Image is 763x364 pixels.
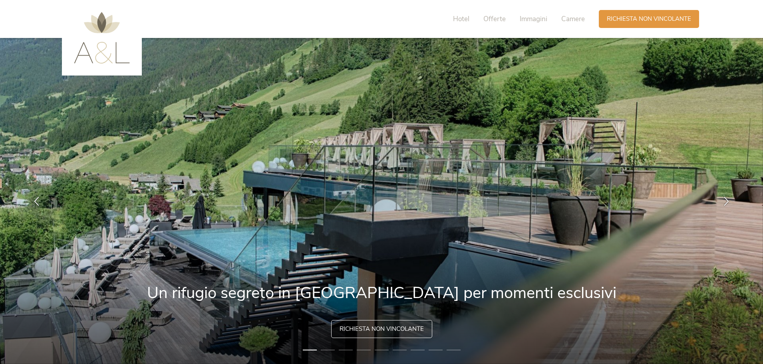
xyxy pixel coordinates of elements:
img: AMONTI & LUNARIS Wellnessresort [74,12,130,64]
span: Richiesta non vincolante [607,15,691,23]
span: Camere [561,14,585,24]
span: Offerte [483,14,506,24]
span: Richiesta non vincolante [340,325,424,333]
span: Hotel [453,14,469,24]
span: Immagini [520,14,547,24]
